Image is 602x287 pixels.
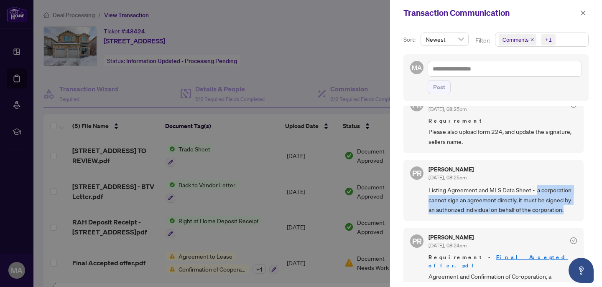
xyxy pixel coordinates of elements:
[530,38,534,42] span: close
[412,63,422,73] span: MA
[403,7,578,19] div: Transaction Communication
[428,80,451,94] button: Post
[475,36,491,45] p: Filter:
[429,166,474,172] h5: [PERSON_NAME]
[412,235,422,247] span: PR
[429,174,467,181] span: [DATE], 08:25pm
[570,237,577,244] span: check-circle
[580,10,586,16] span: close
[412,167,422,179] span: PR
[569,258,594,283] button: Open asap
[499,34,536,45] span: Comments
[429,254,568,269] a: Final Accepted offer.pdf
[426,33,464,45] span: Newest
[545,35,552,44] div: +1
[429,127,577,146] span: Please also upload form 224, and update the signature, sellers name.
[429,253,577,270] span: Requirement -
[403,35,417,44] p: Sort:
[503,35,528,44] span: Comments
[429,242,467,249] span: [DATE], 08:24pm
[429,117,577,125] span: Requirement
[429,185,577,214] span: Listing Agreement and MLS Data Sheet - a corporation cannot sign an agreement directly, it must b...
[429,234,474,240] h5: [PERSON_NAME]
[429,106,467,112] span: [DATE], 08:25pm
